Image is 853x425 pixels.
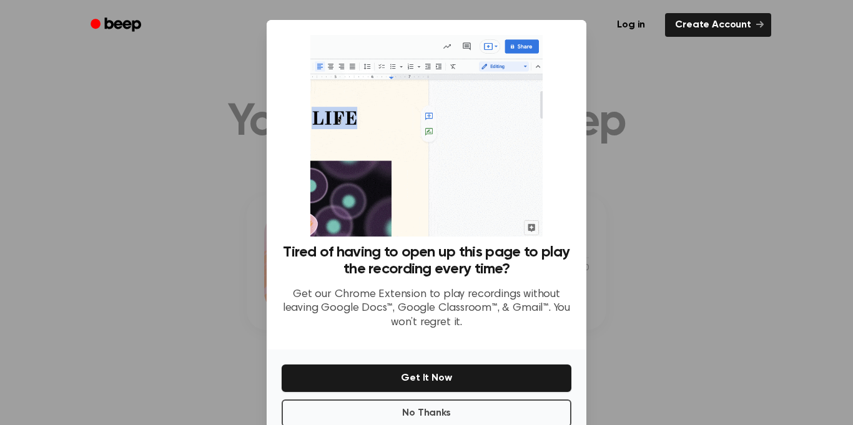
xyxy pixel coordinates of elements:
h3: Tired of having to open up this page to play the recording every time? [282,244,571,278]
p: Get our Chrome Extension to play recordings without leaving Google Docs™, Google Classroom™, & Gm... [282,288,571,330]
a: Log in [604,11,658,39]
a: Create Account [665,13,771,37]
button: Get It Now [282,364,571,392]
img: Beep extension in action [310,35,542,237]
a: Beep [82,13,152,37]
